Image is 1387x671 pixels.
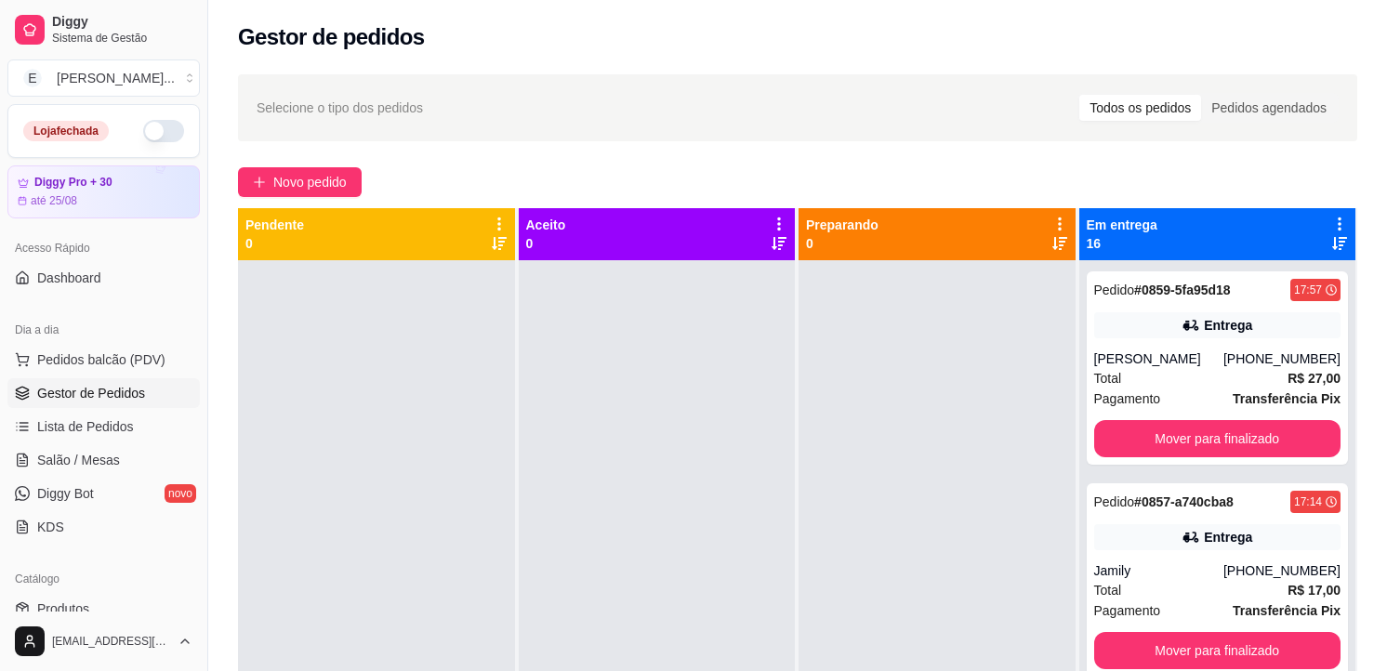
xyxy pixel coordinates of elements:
[245,234,304,253] p: 0
[253,176,266,189] span: plus
[37,384,145,402] span: Gestor de Pedidos
[526,216,566,234] p: Aceito
[23,121,109,141] div: Loja fechada
[1288,583,1341,598] strong: R$ 17,00
[1223,561,1341,580] div: [PHONE_NUMBER]
[1094,494,1135,509] span: Pedido
[1094,283,1135,297] span: Pedido
[1233,391,1341,406] strong: Transferência Pix
[1087,234,1157,253] p: 16
[238,22,425,52] h2: Gestor de pedidos
[34,176,112,190] article: Diggy Pro + 30
[1094,600,1161,621] span: Pagamento
[1294,494,1322,509] div: 17:14
[7,412,200,441] a: Lista de Pedidos
[143,120,184,142] button: Alterar Status
[1204,528,1252,546] div: Entrega
[37,269,101,287] span: Dashboard
[1087,216,1157,234] p: Em entrega
[1201,95,1337,121] div: Pedidos agendados
[37,350,165,369] span: Pedidos balcão (PDV)
[245,216,304,234] p: Pendente
[52,14,192,31] span: Diggy
[1134,494,1234,509] strong: # 0857-a740cba8
[238,167,362,197] button: Novo pedido
[1223,349,1341,368] div: [PHONE_NUMBER]
[1134,283,1231,297] strong: # 0859-5fa95d18
[7,59,200,97] button: Select a team
[52,634,170,649] span: [EMAIL_ADDRESS][DOMAIN_NAME]
[806,216,878,234] p: Preparando
[7,619,200,664] button: [EMAIL_ADDRESS][DOMAIN_NAME]
[1233,603,1341,618] strong: Transferência Pix
[1094,388,1161,409] span: Pagamento
[7,315,200,345] div: Dia a dia
[57,69,175,87] div: [PERSON_NAME] ...
[1094,420,1341,457] button: Mover para finalizado
[1288,371,1341,386] strong: R$ 27,00
[7,479,200,508] a: Diggy Botnovo
[37,417,134,436] span: Lista de Pedidos
[37,484,94,503] span: Diggy Bot
[37,599,89,618] span: Produtos
[37,451,120,469] span: Salão / Mesas
[52,31,192,46] span: Sistema de Gestão
[7,233,200,263] div: Acesso Rápido
[257,98,423,118] span: Selecione o tipo dos pedidos
[37,518,64,536] span: KDS
[7,378,200,408] a: Gestor de Pedidos
[7,594,200,624] a: Produtos
[1094,561,1223,580] div: Jamily
[7,564,200,594] div: Catálogo
[7,165,200,218] a: Diggy Pro + 30até 25/08
[7,345,200,375] button: Pedidos balcão (PDV)
[7,445,200,475] a: Salão / Mesas
[806,234,878,253] p: 0
[7,263,200,293] a: Dashboard
[1294,283,1322,297] div: 17:57
[23,69,42,87] span: E
[1094,580,1122,600] span: Total
[7,512,200,542] a: KDS
[1079,95,1201,121] div: Todos os pedidos
[1094,632,1341,669] button: Mover para finalizado
[7,7,200,52] a: DiggySistema de Gestão
[273,172,347,192] span: Novo pedido
[31,193,77,208] article: até 25/08
[1094,349,1223,368] div: [PERSON_NAME]
[526,234,566,253] p: 0
[1204,316,1252,335] div: Entrega
[1094,368,1122,388] span: Total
